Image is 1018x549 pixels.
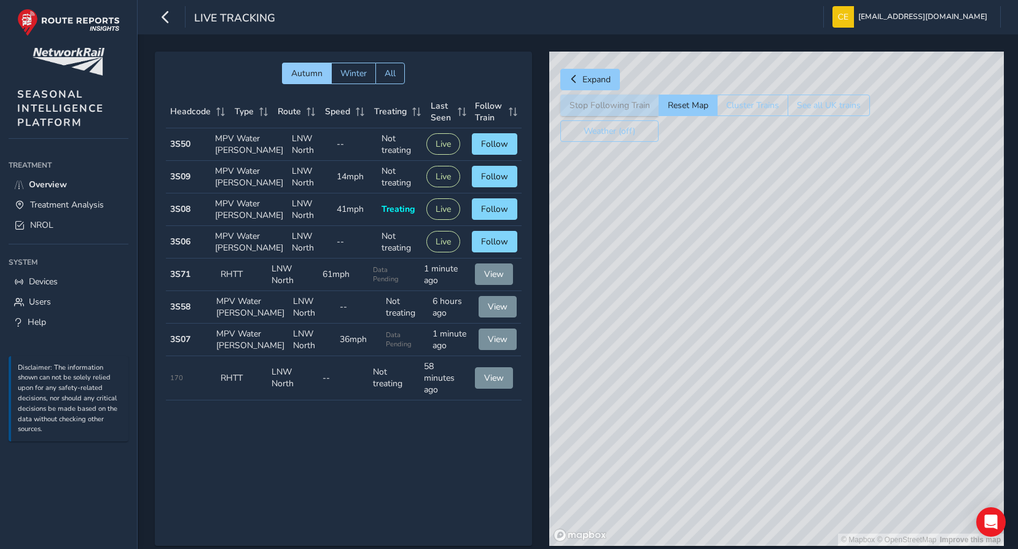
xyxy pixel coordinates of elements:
td: LNW North [289,291,335,324]
span: Treatment Analysis [30,199,104,211]
span: View [488,333,507,345]
td: MPV Water [PERSON_NAME] [211,128,288,161]
span: Follow [481,138,508,150]
td: MPV Water [PERSON_NAME] [212,291,289,324]
td: LNW North [288,161,332,193]
span: Follow [481,171,508,182]
td: 61mph [318,259,369,291]
td: LNW North [288,193,332,226]
span: Treating [382,203,415,215]
td: Not treating [377,128,422,161]
button: View [475,263,513,285]
td: MPV Water [PERSON_NAME] [211,161,288,193]
button: Follow [472,133,517,155]
a: Devices [9,271,128,292]
button: View [479,329,517,350]
span: Users [29,296,51,308]
td: -- [332,226,377,259]
div: System [9,253,128,271]
span: All [385,68,396,79]
strong: 3S08 [170,203,190,215]
span: [EMAIL_ADDRESS][DOMAIN_NAME] [858,6,987,28]
td: Not treating [369,356,420,400]
a: Help [9,312,128,332]
button: Follow [472,166,517,187]
td: LNW North [288,226,332,259]
td: LNW North [289,324,335,356]
button: Winter [331,63,375,84]
td: 58 minutes ago [420,356,471,400]
img: customer logo [33,48,104,76]
td: -- [335,291,382,324]
button: See all UK trains [788,95,870,116]
span: Speed [325,106,350,117]
td: 41mph [332,193,377,226]
button: Live [426,133,460,155]
button: Autumn [282,63,331,84]
img: diamond-layout [832,6,854,28]
strong: 3S09 [170,171,190,182]
span: Expand [582,74,611,85]
span: View [484,268,504,280]
button: View [479,296,517,317]
span: Headcode [170,106,211,117]
span: Data Pending [386,330,424,349]
td: LNW North [267,356,318,400]
span: Route [278,106,301,117]
span: Treating [374,106,407,117]
td: LNW North [267,259,318,291]
span: NROL [30,219,53,231]
td: LNW North [288,128,332,161]
td: Not treating [377,161,422,193]
button: Cluster Trains [717,95,788,116]
a: Overview [9,174,128,195]
td: 6 hours ago [428,291,475,324]
td: 1 minute ago [420,259,471,291]
span: Help [28,316,46,328]
p: Disclaimer: The information shown can not be solely relied upon for any safety-related decisions,... [18,363,122,435]
td: -- [332,128,377,161]
span: 170 [170,373,183,383]
a: NROL [9,215,128,235]
strong: 3S50 [170,138,190,150]
strong: 3S06 [170,236,190,247]
button: Live [426,166,460,187]
a: Treatment Analysis [9,195,128,215]
strong: 3S71 [170,268,190,280]
span: Devices [29,276,58,287]
td: RHTT [216,259,267,291]
span: View [488,301,507,313]
button: Live [426,231,460,252]
img: rr logo [17,9,120,36]
button: Follow [472,231,517,252]
strong: 3S07 [170,333,190,345]
td: 36mph [335,324,382,356]
span: Autumn [291,68,323,79]
button: Expand [560,69,620,90]
td: Not treating [377,226,422,259]
td: MPV Water [PERSON_NAME] [211,226,288,259]
span: Follow Train [475,100,504,123]
button: View [475,367,513,389]
span: Last Seen [431,100,453,123]
button: Weather (off) [560,120,659,142]
div: Treatment [9,156,128,174]
strong: 3S58 [170,301,190,313]
button: Live [426,198,460,220]
span: View [484,372,504,384]
button: Follow [472,198,517,220]
td: 14mph [332,161,377,193]
span: Live Tracking [194,10,275,28]
td: 1 minute ago [428,324,475,356]
button: All [375,63,405,84]
span: Winter [340,68,367,79]
span: Data Pending [373,265,415,284]
button: [EMAIL_ADDRESS][DOMAIN_NAME] [832,6,992,28]
td: RHTT [216,356,267,400]
span: Follow [481,203,508,215]
span: SEASONAL INTELLIGENCE PLATFORM [17,87,104,130]
span: Type [235,106,254,117]
span: Overview [29,179,67,190]
a: Users [9,292,128,312]
div: Open Intercom Messenger [976,507,1006,537]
